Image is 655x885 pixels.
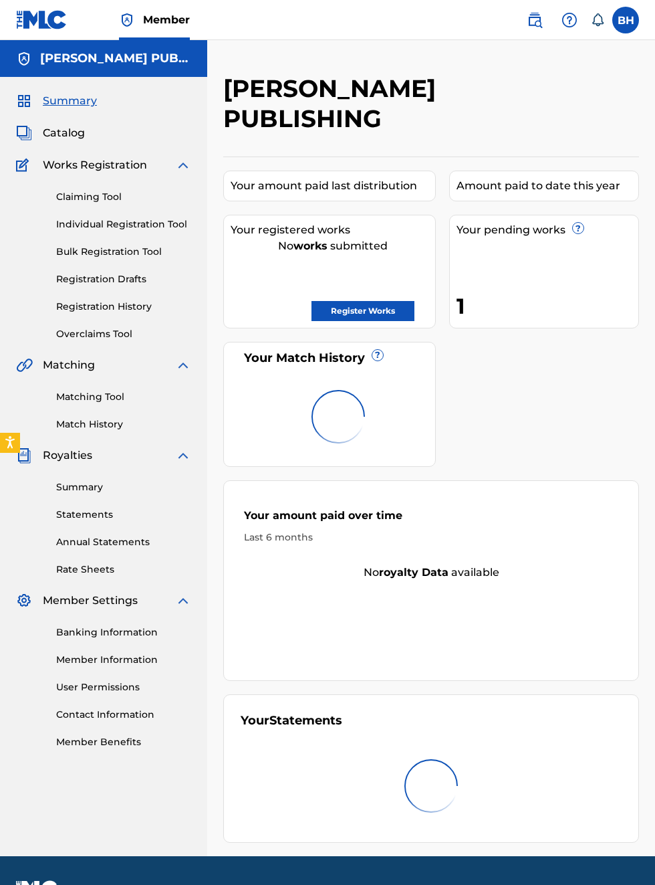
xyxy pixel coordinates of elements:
div: Help [556,7,583,33]
img: Top Rightsholder [119,12,135,28]
a: Member Benefits [56,735,191,749]
a: Bulk Registration Tool [56,245,191,259]
div: No available [224,565,638,581]
img: preloader [306,385,370,449]
a: Register Works [311,301,414,321]
a: CatalogCatalog [16,125,85,141]
a: Contact Information [56,708,191,722]
img: Royalties [16,448,32,464]
a: Individual Registration Tool [56,217,191,231]
div: Your pending works [456,222,638,238]
span: Catalog [43,125,85,141]
span: Royalties [43,448,92,464]
a: Registration History [56,300,191,314]
img: Catalog [16,125,32,141]
img: help [561,12,577,28]
h5: BOBBY HAMILTON PUBLISHING [40,51,191,66]
div: Amount paid to date this year [456,178,638,194]
span: Summary [43,93,97,109]
strong: royalty data [379,566,448,579]
a: Match History [56,417,191,431]
img: Summary [16,93,32,109]
img: Member Settings [16,593,32,609]
img: Works Registration [16,157,33,173]
iframe: Chat Widget [588,821,655,885]
span: Matching [43,357,95,373]
a: Banking Information [56,625,191,640]
a: Registration Drafts [56,272,191,286]
span: Member Settings [43,593,138,609]
a: Public Search [521,7,548,33]
strong: works [293,239,327,252]
a: Summary [56,480,191,494]
img: preloader [399,754,463,818]
span: Works Registration [43,157,147,173]
h2: [PERSON_NAME] PUBLISHING [223,74,543,134]
a: Rate Sheets [56,563,191,577]
span: ? [573,223,583,233]
div: Your Statements [241,712,342,730]
div: Last 6 months [244,530,618,545]
a: User Permissions [56,680,191,694]
div: 1 [456,291,638,321]
div: Your amount paid over time [244,508,618,530]
img: expand [175,593,191,609]
img: expand [175,448,191,464]
span: Member [143,12,190,27]
div: Notifications [591,13,604,27]
img: Accounts [16,51,32,67]
div: Your Match History [241,349,418,367]
img: expand [175,157,191,173]
img: search [527,12,543,28]
div: No submitted [231,238,435,254]
img: MLC Logo [16,10,68,29]
a: SummarySummary [16,93,97,109]
a: Matching Tool [56,390,191,404]
a: Statements [56,508,191,522]
img: expand [175,357,191,373]
a: Member Information [56,653,191,667]
div: Your registered works [231,222,435,238]
a: Overclaims Tool [56,327,191,341]
a: Annual Statements [56,535,191,549]
div: User Menu [612,7,639,33]
img: Matching [16,357,33,373]
div: Your amount paid last distribution [231,178,435,194]
a: Claiming Tool [56,190,191,204]
span: ? [372,350,383,361]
